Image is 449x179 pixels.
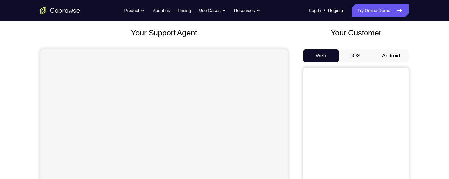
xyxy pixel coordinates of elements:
h2: Your Support Agent [40,27,288,39]
a: About us [153,4,170,17]
button: Use Cases [199,4,226,17]
a: Try Online Demo [352,4,409,17]
a: Register [328,4,344,17]
button: Product [124,4,145,17]
h2: Your Customer [303,27,409,39]
a: Log In [309,4,321,17]
a: Pricing [178,4,191,17]
span: / [324,7,325,14]
button: Web [303,49,339,62]
button: Android [373,49,409,62]
button: Resources [234,4,261,17]
a: Go to the home page [40,7,80,14]
button: iOS [339,49,374,62]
